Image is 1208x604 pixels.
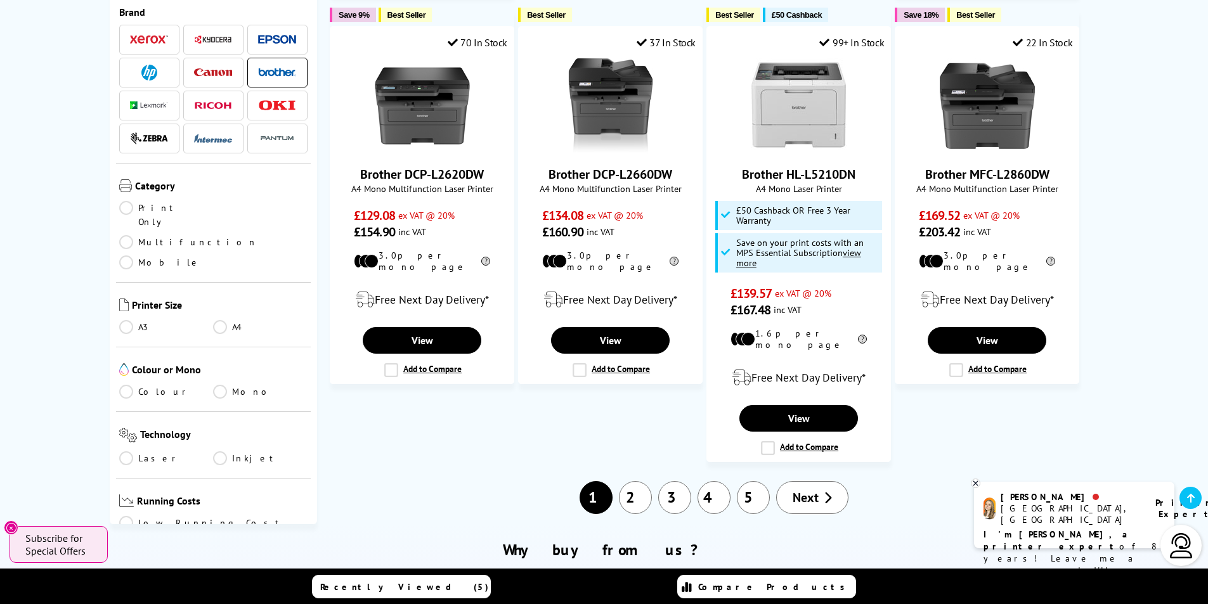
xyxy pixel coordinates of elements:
[739,405,857,432] a: View
[258,131,296,146] img: Pantum
[130,98,168,113] a: Lexmark
[698,581,852,593] span: Compare Products
[919,224,960,240] span: £203.42
[956,10,995,20] span: Best Seller
[119,385,214,399] a: Colour
[130,131,168,146] a: Zebra
[751,143,847,156] a: Brother HL-L5210DN
[731,285,772,302] span: £139.57
[761,441,838,455] label: Add to Compare
[384,363,462,377] label: Add to Compare
[354,207,395,224] span: £129.08
[518,8,572,22] button: Best Seller
[527,10,566,20] span: Best Seller
[194,134,232,143] img: Intermec
[736,247,861,269] u: view more
[774,304,802,316] span: inc VAT
[706,8,760,22] button: Best Seller
[130,101,168,109] img: Lexmark
[895,8,945,22] button: Save 18%
[919,207,960,224] span: £169.52
[194,131,232,146] a: Intermec
[194,102,232,109] img: Ricoh
[928,327,1046,354] a: View
[258,100,296,111] img: OKI
[731,328,867,350] li: 1.6p per mono page
[258,35,296,44] img: Epson
[141,65,157,80] img: HP
[363,327,481,354] a: View
[715,10,754,20] span: Best Seller
[398,226,426,238] span: inc VAT
[119,516,308,530] a: Low Running Cost
[213,385,308,399] a: Mono
[320,581,489,593] span: Recently Viewed (5)
[793,489,819,506] span: Next
[258,32,296,48] a: Epson
[542,250,679,273] li: 3.0p per mono page
[194,98,232,113] a: Ricoh
[119,451,214,465] a: Laser
[542,207,583,224] span: £134.08
[312,575,491,598] a: Recently Viewed (5)
[525,183,696,195] span: A4 Mono Multifunction Laser Printer
[819,36,884,49] div: 99+ In Stock
[919,250,1055,273] li: 3.0p per mono page
[354,224,395,240] span: £154.90
[119,363,129,376] img: Colour or Mono
[119,320,214,334] a: A3
[194,65,232,80] a: Canon
[573,363,650,377] label: Add to Compare
[1001,503,1140,525] div: [GEOGRAPHIC_DATA], [GEOGRAPHIC_DATA]
[330,8,375,22] button: Save 9%
[130,132,168,145] img: Zebra
[337,183,507,195] span: A4 Mono Multifunction Laser Printer
[133,540,1075,560] h2: Why buy from us?
[448,36,507,49] div: 70 In Stock
[947,8,1001,22] button: Best Seller
[213,320,308,334] a: A4
[132,363,308,378] span: Colour or Mono
[387,10,426,20] span: Best Seller
[772,10,822,20] span: £50 Cashback
[258,65,296,80] a: Brother
[776,481,848,514] a: Next
[354,250,490,273] li: 3.0p per mono page
[713,183,884,195] span: A4 Mono Laser Printer
[984,498,996,520] img: amy-livechat.png
[379,8,432,22] button: Best Seller
[763,8,828,22] button: £50 Cashback
[130,35,168,44] img: Xerox
[130,65,168,80] a: HP
[949,363,1027,377] label: Add to Compare
[137,494,308,510] span: Running Costs
[132,299,308,314] span: Printer Size
[637,36,696,49] div: 37 In Stock
[119,6,308,18] span: Brand
[940,58,1035,153] img: Brother MFC-L2860DW
[940,143,1035,156] a: Brother MFC-L2860DW
[549,166,672,183] a: Brother DCP-L2660DW
[119,428,138,442] img: Technology
[902,183,1072,195] span: A4 Mono Multifunction Laser Printer
[902,282,1072,318] div: modal_delivery
[1169,533,1194,558] img: user-headset-light.svg
[194,32,232,48] a: Kyocera
[258,98,296,113] a: OKI
[258,68,296,77] img: Brother
[339,10,369,20] span: Save 9%
[525,282,696,318] div: modal_delivery
[398,209,455,221] span: ex VAT @ 20%
[736,236,864,269] span: Save on your print costs with an MPS Essential Subscription
[677,575,856,598] a: Compare Products
[1001,491,1140,503] div: [PERSON_NAME]
[925,166,1049,183] a: Brother MFC-L2860DW
[375,58,470,153] img: Brother DCP-L2620DW
[119,235,257,249] a: Multifunction
[587,209,643,221] span: ex VAT @ 20%
[619,481,652,514] a: 2
[736,205,880,226] span: £50 Cashback OR Free 3 Year Warranty
[737,481,770,514] a: 5
[904,10,938,20] span: Save 18%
